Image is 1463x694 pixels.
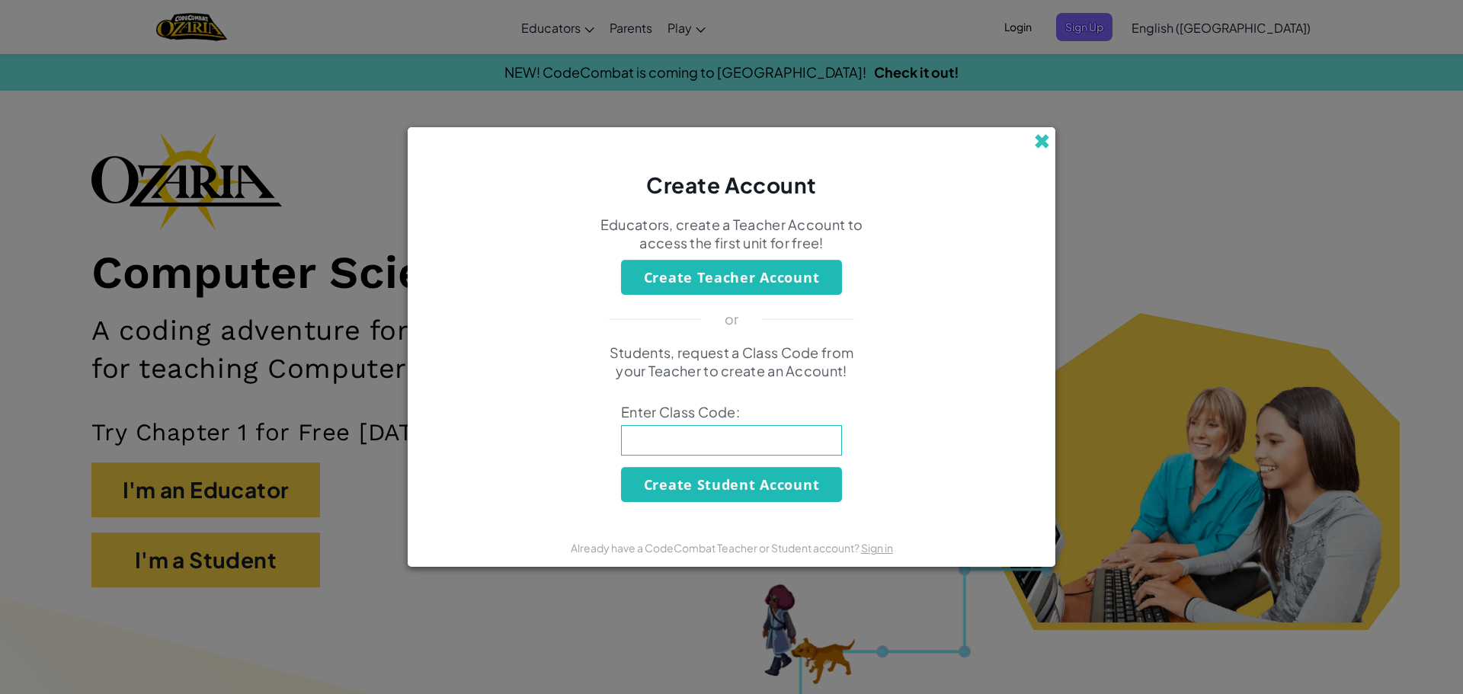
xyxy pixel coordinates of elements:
span: Enter Class Code: [621,403,842,421]
p: Educators, create a Teacher Account to access the first unit for free! [598,216,865,252]
span: Create Account [646,171,817,198]
button: Create Student Account [621,467,842,502]
p: or [725,310,739,328]
p: Students, request a Class Code from your Teacher to create an Account! [598,344,865,380]
button: Create Teacher Account [621,260,842,295]
span: Already have a CodeCombat Teacher or Student account? [571,541,861,555]
a: Sign in [861,541,893,555]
